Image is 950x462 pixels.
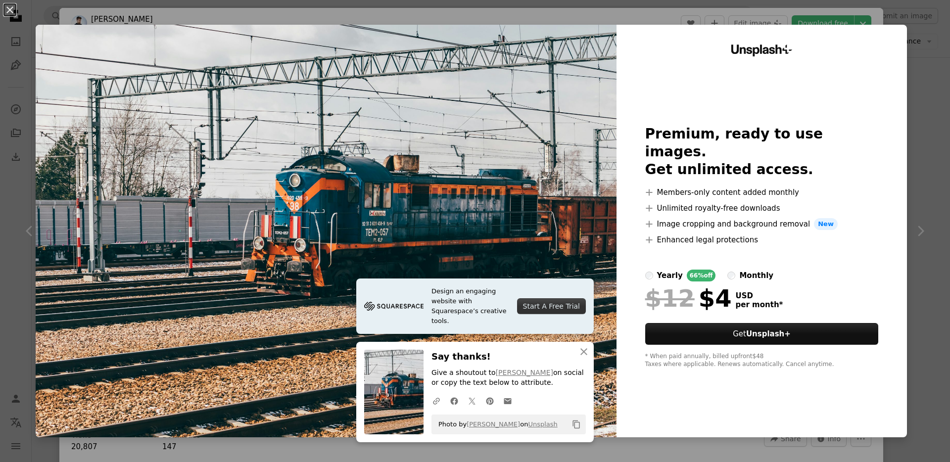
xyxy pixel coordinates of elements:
[645,323,879,345] button: GetUnsplash+
[645,353,879,369] div: * When paid annually, billed upfront $48 Taxes where applicable. Renews automatically. Cancel any...
[645,202,879,214] li: Unlimited royalty-free downloads
[657,270,683,281] div: yearly
[481,391,499,411] a: Share on Pinterest
[736,300,783,309] span: per month *
[431,368,586,388] p: Give a shoutout to on social or copy the text below to attribute.
[433,416,558,432] span: Photo by on
[463,391,481,411] a: Share on Twitter
[645,186,879,198] li: Members-only content added monthly
[496,369,553,376] a: [PERSON_NAME]
[645,272,653,279] input: yearly66%off
[645,125,879,179] h2: Premium, ready to use images. Get unlimited access.
[499,391,517,411] a: Share over email
[814,218,838,230] span: New
[431,286,509,326] span: Design an engaging website with Squarespace’s creative tools.
[528,420,557,428] a: Unsplash
[687,270,716,281] div: 66% off
[736,291,783,300] span: USD
[356,278,594,334] a: Design an engaging website with Squarespace’s creative tools.Start A Free Trial
[645,218,879,230] li: Image cropping and background removal
[727,272,735,279] input: monthly
[746,329,791,338] strong: Unsplash+
[645,234,879,246] li: Enhanced legal protections
[568,416,585,433] button: Copy to clipboard
[739,270,773,281] div: monthly
[467,420,520,428] a: [PERSON_NAME]
[517,298,586,314] div: Start A Free Trial
[445,391,463,411] a: Share on Facebook
[645,285,732,311] div: $4
[364,299,424,314] img: file-1705255347840-230a6ab5bca9image
[431,350,586,364] h3: Say thanks!
[645,285,695,311] span: $12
